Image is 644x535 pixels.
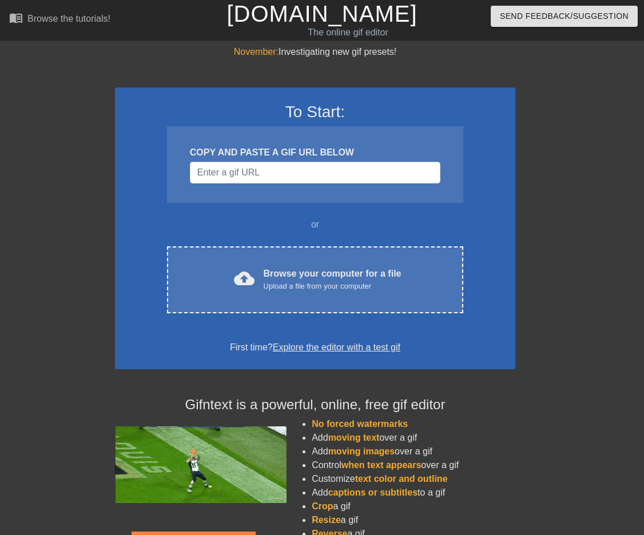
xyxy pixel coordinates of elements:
[312,486,515,500] li: Add to a gif
[220,26,475,39] div: The online gif editor
[328,488,418,497] span: captions or subtitles
[145,218,486,231] div: or
[328,433,380,442] span: moving text
[27,14,110,23] div: Browse the tutorials!
[130,341,500,354] div: First time?
[328,446,395,456] span: moving images
[312,431,515,445] li: Add over a gif
[500,9,629,23] span: Send Feedback/Suggestion
[312,445,515,458] li: Add over a gif
[312,501,333,511] span: Crop
[341,460,422,470] span: when text appears
[130,102,500,122] h3: To Start:
[9,11,110,29] a: Browse the tutorials!
[312,500,515,513] li: a gif
[115,426,287,503] img: football_small.gif
[312,513,515,527] li: a gif
[9,11,23,25] span: menu_book
[115,45,515,59] div: Investigating new gif presets!
[355,474,448,484] span: text color and outline
[190,162,440,183] input: Username
[234,268,255,289] span: cloud_upload
[226,1,417,26] a: [DOMAIN_NAME]
[190,146,440,159] div: COPY AND PASTE A GIF URL BELOW
[264,267,401,292] div: Browse your computer for a file
[234,47,279,57] span: November:
[115,397,515,413] h4: Gifntext is a powerful, online, free gif editor
[264,281,401,292] div: Upload a file from your computer
[312,458,515,472] li: Control over a gif
[491,6,638,27] button: Send Feedback/Suggestion
[312,419,408,429] span: No forced watermarks
[312,472,515,486] li: Customize
[273,342,400,352] a: Explore the editor with a test gif
[312,515,341,525] span: Resize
